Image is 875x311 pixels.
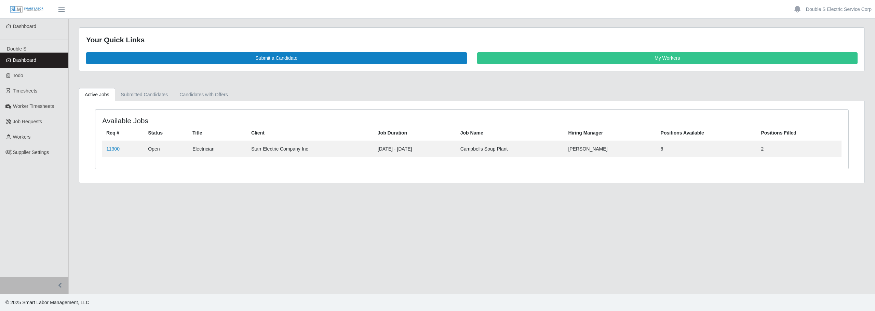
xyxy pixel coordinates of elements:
td: Starr Electric Company Inc [247,141,374,157]
a: 11300 [106,146,120,152]
a: Submitted Candidates [115,88,174,101]
td: Campbells Soup Plant [456,141,564,157]
td: Open [144,141,188,157]
th: Status [144,125,188,141]
th: Positions Filled [757,125,842,141]
th: Req # [102,125,144,141]
a: Double S Electric Service Corp [806,6,872,13]
div: Your Quick Links [86,34,858,45]
img: SLM Logo [10,6,44,13]
a: Active Jobs [79,88,115,101]
span: Dashboard [13,24,37,29]
span: Todo [13,73,23,78]
span: Worker Timesheets [13,103,54,109]
th: Title [188,125,247,141]
h4: Available Jobs [102,116,404,125]
td: Electrician [188,141,247,157]
th: Positions Available [657,125,757,141]
span: Workers [13,134,31,140]
span: Double S [7,46,27,52]
td: 2 [757,141,842,157]
td: [DATE] - [DATE] [374,141,456,157]
a: My Workers [477,52,858,64]
th: Job Duration [374,125,456,141]
span: Supplier Settings [13,150,49,155]
th: Client [247,125,374,141]
td: [PERSON_NAME] [564,141,656,157]
a: Candidates with Offers [174,88,233,101]
span: Job Requests [13,119,42,124]
th: Job Name [456,125,564,141]
span: © 2025 Smart Labor Management, LLC [5,300,89,305]
span: Dashboard [13,57,37,63]
a: Submit a Candidate [86,52,467,64]
td: 6 [657,141,757,157]
span: Timesheets [13,88,38,94]
th: Hiring Manager [564,125,656,141]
